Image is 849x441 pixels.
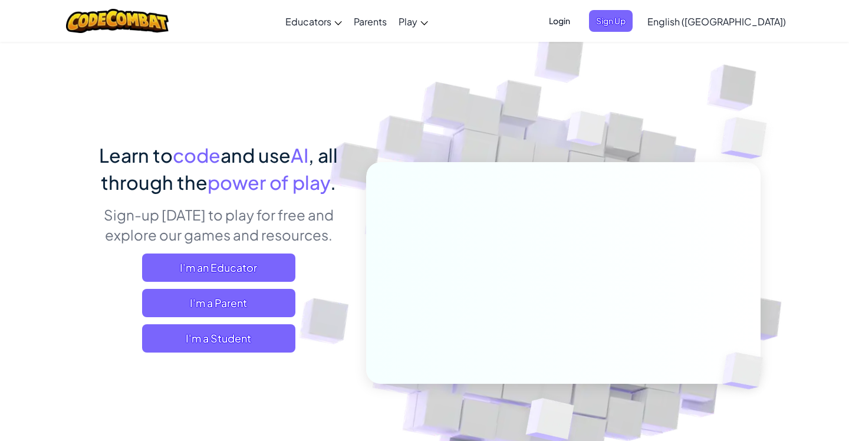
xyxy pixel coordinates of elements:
img: Overlap cubes [703,328,791,414]
span: English ([GEOGRAPHIC_DATA]) [647,15,786,28]
span: Learn to [99,143,173,167]
span: power of play [208,170,330,194]
a: Parents [348,5,393,37]
p: Sign-up [DATE] to play for free and explore our games and resources. [88,205,348,245]
a: Educators [279,5,348,37]
span: code [173,143,221,167]
span: Play [399,15,417,28]
a: English ([GEOGRAPHIC_DATA]) [641,5,792,37]
button: I'm a Student [142,324,295,353]
img: Overlap cubes [545,88,630,176]
span: . [330,170,336,194]
button: Login [542,10,577,32]
button: Sign Up [589,10,633,32]
img: Overlap cubes [697,88,799,188]
span: AI [291,143,308,167]
span: and use [221,143,291,167]
img: CodeCombat logo [66,9,169,33]
a: I'm a Parent [142,289,295,317]
a: I'm an Educator [142,254,295,282]
a: Play [393,5,434,37]
span: Educators [285,15,331,28]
